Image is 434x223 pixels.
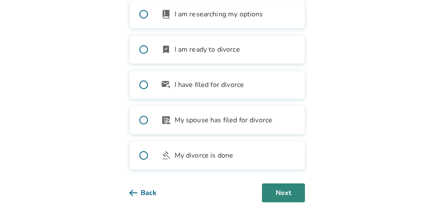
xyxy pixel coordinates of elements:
button: Back [129,183,170,202]
span: outgoing_mail [161,80,171,90]
span: gavel [161,150,171,161]
button: Next [262,183,305,202]
span: bookmark_check [161,44,171,55]
span: I am researching my options [175,9,263,19]
span: article_person [161,115,171,125]
span: I have filed for divorce [175,80,244,90]
span: My divorce is done [175,150,234,161]
span: I am ready to divorce [175,44,240,55]
iframe: Chat Widget [391,182,434,223]
span: My spouse has filed for divorce [175,115,273,125]
span: book_2 [161,9,171,19]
